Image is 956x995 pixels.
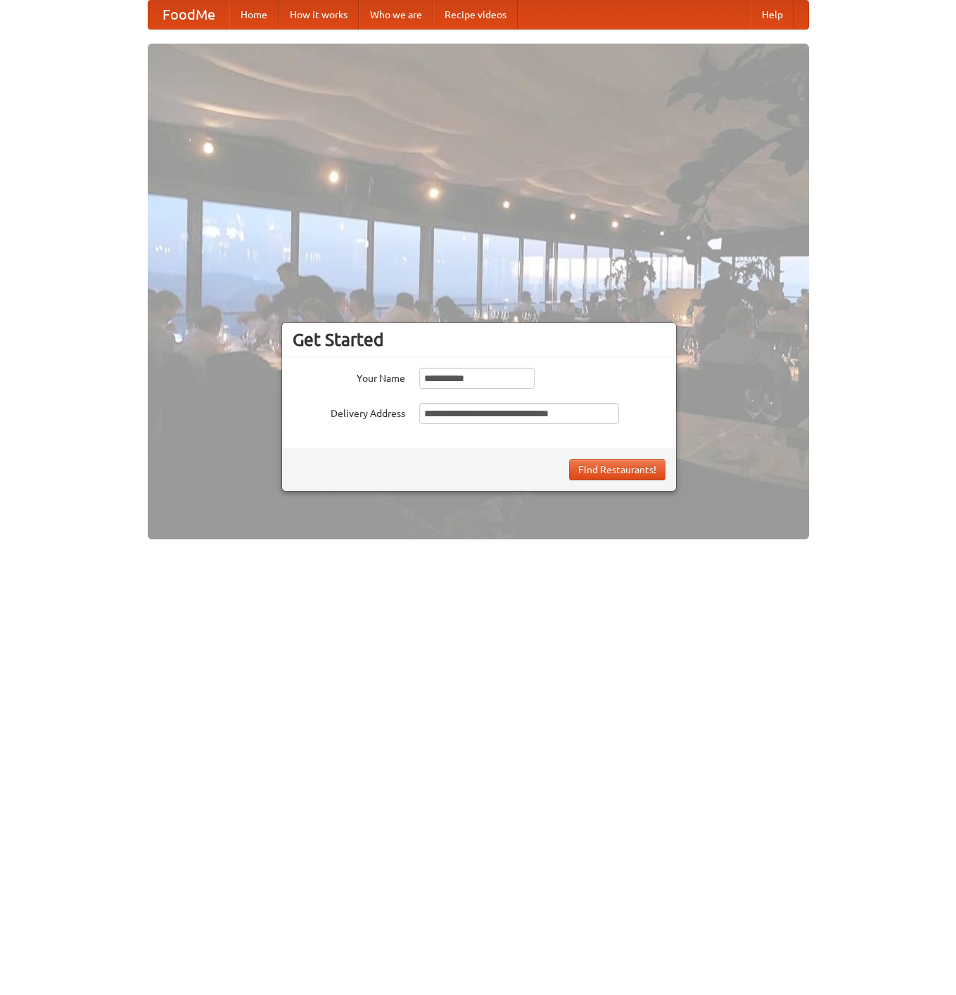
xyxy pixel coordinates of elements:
a: FoodMe [148,1,229,29]
h3: Get Started [293,329,665,350]
a: Home [229,1,279,29]
a: Help [751,1,794,29]
label: Delivery Address [293,403,405,421]
a: Recipe videos [433,1,518,29]
button: Find Restaurants! [569,459,665,480]
label: Your Name [293,368,405,385]
a: How it works [279,1,359,29]
a: Who we are [359,1,433,29]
